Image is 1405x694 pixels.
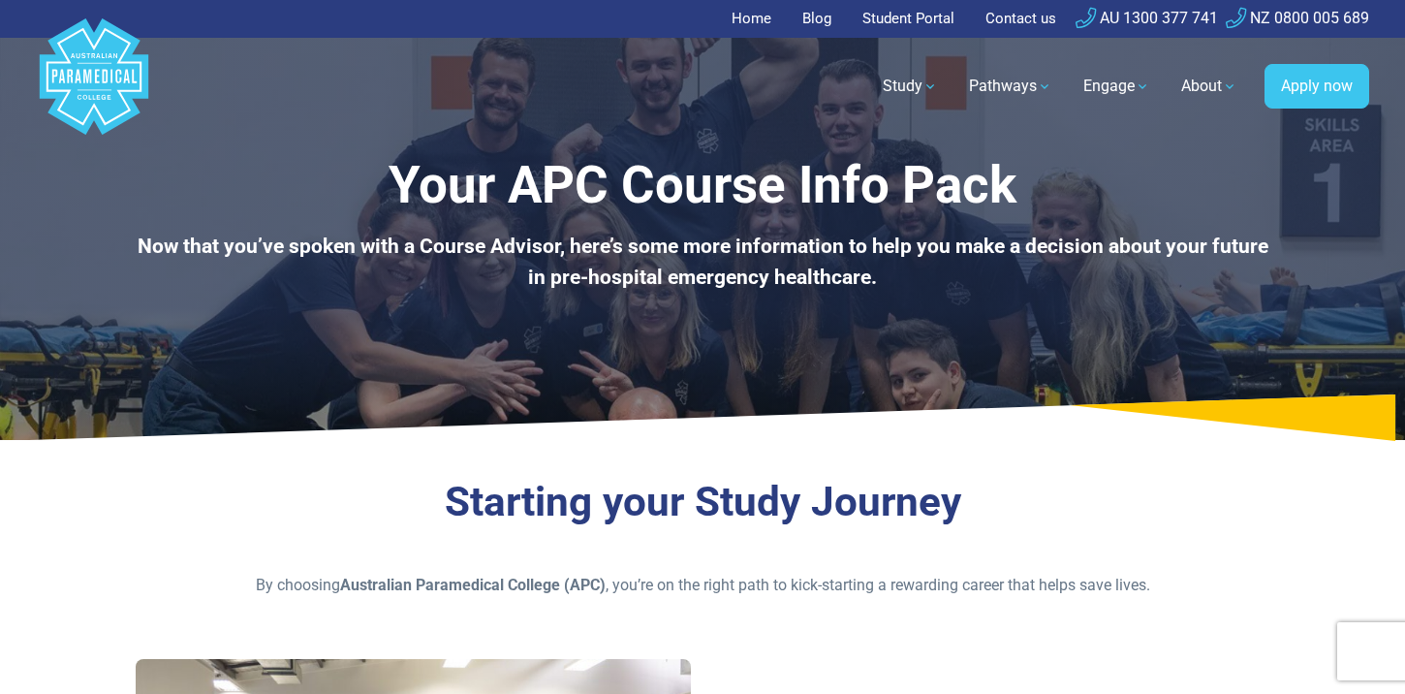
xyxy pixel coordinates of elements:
[138,235,1268,289] b: Now that you’ve spoken with a Course Advisor, here’s some more information to help you make a dec...
[1226,9,1369,27] a: NZ 0800 005 689
[1264,64,1369,109] a: Apply now
[340,576,606,594] strong: Australian Paramedical College (APC)
[136,574,1269,597] p: By choosing , you’re on the right path to kick-starting a rewarding career that helps save lives.
[36,38,152,136] a: Australian Paramedical College
[1170,59,1249,113] a: About
[136,155,1269,216] h1: Your APC Course Info Pack
[957,59,1064,113] a: Pathways
[136,478,1269,527] h3: Starting your Study Journey
[1076,9,1218,27] a: AU 1300 377 741
[871,59,950,113] a: Study
[1072,59,1162,113] a: Engage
